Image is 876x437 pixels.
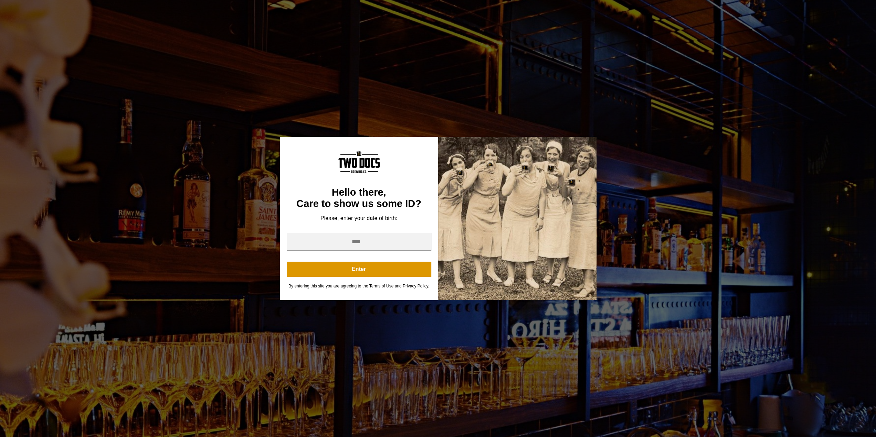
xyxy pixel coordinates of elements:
[287,187,431,210] div: Hello there, Care to show us some ID?
[338,151,380,173] img: Content Logo
[287,233,431,251] input: year
[287,262,431,277] button: Enter
[287,284,431,289] div: By entering this site you are agreeing to the Terms of Use and Privacy Policy.
[287,215,431,222] div: Please, enter your date of birth:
